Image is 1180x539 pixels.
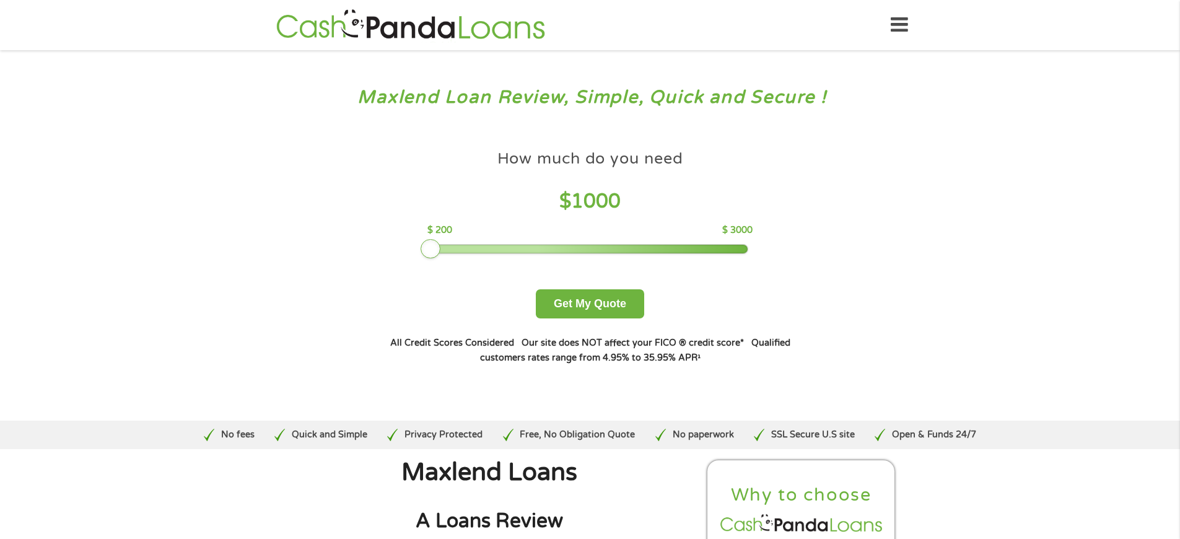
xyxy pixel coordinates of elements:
[497,149,683,169] h4: How much do you need
[221,428,255,442] p: No fees
[892,428,976,442] p: Open & Funds 24/7
[284,509,695,534] h2: A Loans Review
[722,224,753,237] p: $ 3000
[673,428,734,442] p: No paperwork
[480,338,790,363] strong: Qualified customers rates range from 4.95% to 35.95% APR¹
[522,338,744,348] strong: Our site does NOT affect your FICO ® credit score*
[771,428,855,442] p: SSL Secure U.S site
[427,224,452,237] p: $ 200
[404,428,483,442] p: Privacy Protected
[401,458,577,487] span: Maxlend Loans
[273,7,549,43] img: GetLoanNow Logo
[427,189,753,214] h4: $
[36,86,1145,109] h3: Maxlend Loan Review, Simple, Quick and Secure !
[520,428,635,442] p: Free, No Obligation Quote
[292,428,367,442] p: Quick and Simple
[536,289,644,318] button: Get My Quote
[571,190,621,213] span: 1000
[390,338,514,348] strong: All Credit Scores Considered
[718,484,885,507] h2: Why to choose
